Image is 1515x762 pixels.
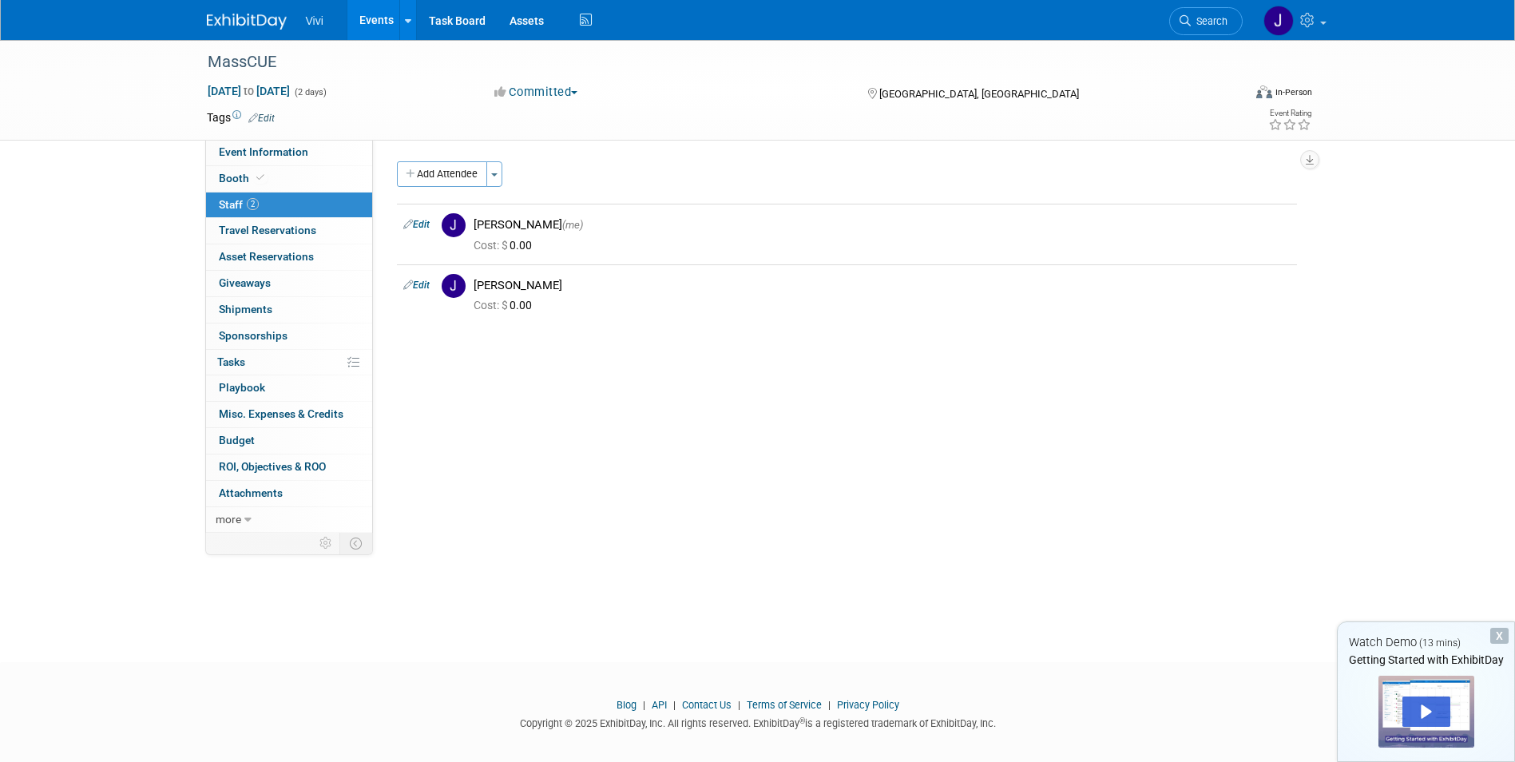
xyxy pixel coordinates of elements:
[879,88,1079,100] span: [GEOGRAPHIC_DATA], [GEOGRAPHIC_DATA]
[403,280,430,291] a: Edit
[474,278,1291,293] div: [PERSON_NAME]
[1268,109,1311,117] div: Event Rating
[206,140,372,165] a: Event Information
[474,299,510,312] span: Cost: $
[207,109,275,125] td: Tags
[219,198,259,211] span: Staff
[206,166,372,192] a: Booth
[207,84,291,98] span: [DATE] [DATE]
[1191,15,1227,27] span: Search
[219,303,272,316] span: Shipments
[206,507,372,533] a: more
[312,533,340,554] td: Personalize Event Tab Strip
[1169,7,1243,35] a: Search
[1263,6,1294,36] img: John Farley
[219,381,265,394] span: Playbook
[617,699,637,711] a: Blog
[206,271,372,296] a: Giveaways
[306,14,323,27] span: Vivi
[1148,83,1313,107] div: Event Format
[397,161,487,187] button: Add Attendee
[206,428,372,454] a: Budget
[206,454,372,480] a: ROI, Objectives & ROO
[206,375,372,401] a: Playbook
[489,84,584,101] button: Committed
[219,407,343,420] span: Misc. Expenses & Credits
[403,219,430,230] a: Edit
[669,699,680,711] span: |
[1338,634,1514,651] div: Watch Demo
[206,350,372,375] a: Tasks
[639,699,649,711] span: |
[293,87,327,97] span: (2 days)
[824,699,835,711] span: |
[474,299,538,312] span: 0.00
[682,699,732,711] a: Contact Us
[1275,86,1312,98] div: In-Person
[474,239,538,252] span: 0.00
[217,355,245,368] span: Tasks
[562,219,583,231] span: (me)
[219,329,288,342] span: Sponsorships
[219,145,308,158] span: Event Information
[1338,652,1514,668] div: Getting Started with ExhibitDay
[207,14,287,30] img: ExhibitDay
[1419,637,1461,649] span: (13 mins)
[206,244,372,270] a: Asset Reservations
[799,716,805,725] sup: ®
[202,48,1219,77] div: MassCUE
[219,460,326,473] span: ROI, Objectives & ROO
[206,481,372,506] a: Attachments
[248,113,275,124] a: Edit
[219,486,283,499] span: Attachments
[219,250,314,263] span: Asset Reservations
[206,192,372,218] a: Staff2
[1256,85,1272,98] img: Format-Inperson.png
[206,402,372,427] a: Misc. Expenses & Credits
[747,699,822,711] a: Terms of Service
[241,85,256,97] span: to
[652,699,667,711] a: API
[474,239,510,252] span: Cost: $
[734,699,744,711] span: |
[837,699,899,711] a: Privacy Policy
[442,213,466,237] img: J.jpg
[219,276,271,289] span: Giveaways
[216,513,241,526] span: more
[219,224,316,236] span: Travel Reservations
[219,434,255,446] span: Budget
[474,217,1291,232] div: [PERSON_NAME]
[206,323,372,349] a: Sponsorships
[219,172,268,185] span: Booth
[247,198,259,210] span: 2
[442,274,466,298] img: J.jpg
[256,173,264,182] i: Booth reservation complete
[1490,628,1509,644] div: Dismiss
[206,218,372,244] a: Travel Reservations
[206,297,372,323] a: Shipments
[339,533,372,554] td: Toggle Event Tabs
[1402,697,1450,727] div: Play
